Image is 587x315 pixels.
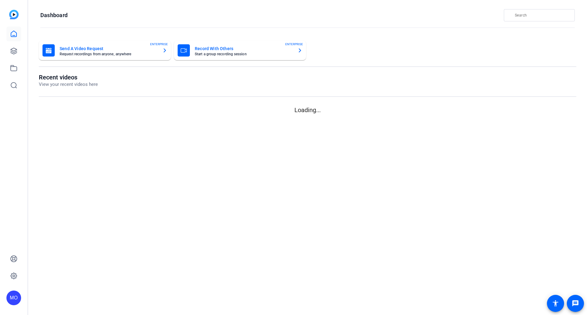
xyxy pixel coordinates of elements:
[40,12,68,19] h1: Dashboard
[515,12,570,19] input: Search
[285,42,303,46] span: ENTERPRISE
[39,81,98,88] p: View your recent videos here
[60,52,157,56] mat-card-subtitle: Request recordings from anyone, anywhere
[6,291,21,305] div: MO
[195,52,293,56] mat-card-subtitle: Start a group recording session
[39,105,576,115] p: Loading...
[174,41,306,60] button: Record With OthersStart a group recording sessionENTERPRISE
[552,300,559,307] mat-icon: accessibility
[39,41,171,60] button: Send A Video RequestRequest recordings from anyone, anywhereENTERPRISE
[150,42,168,46] span: ENTERPRISE
[60,45,157,52] mat-card-title: Send A Video Request
[572,300,579,307] mat-icon: message
[9,10,19,19] img: blue-gradient.svg
[39,74,98,81] h1: Recent videos
[195,45,293,52] mat-card-title: Record With Others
